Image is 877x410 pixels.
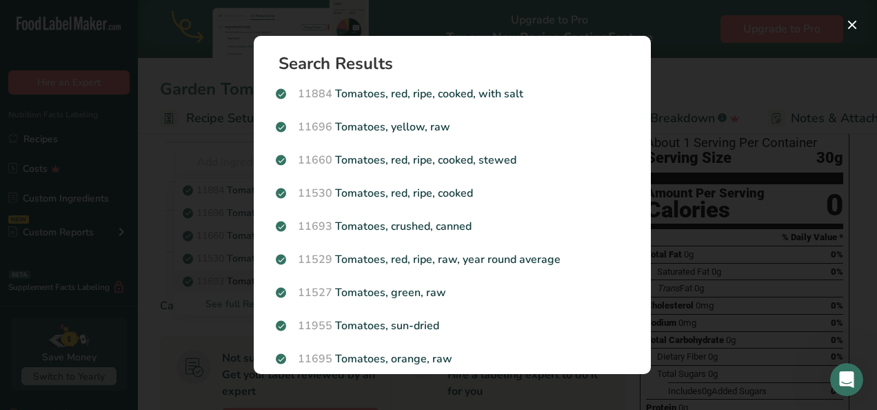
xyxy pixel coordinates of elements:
p: Tomatoes, red, ripe, cooked, with salt [276,86,629,102]
span: 11884 [298,86,332,101]
span: 11693 [298,219,332,234]
span: 11530 [298,186,332,201]
span: 11696 [298,119,332,135]
p: Tomatoes, crushed, canned [276,218,629,235]
p: Tomatoes, red, ripe, cooked [276,185,629,202]
p: Tomatoes, red, ripe, cooked, stewed [276,152,629,168]
span: 11660 [298,153,332,168]
iframe: Intercom live chat [830,363,863,396]
p: Tomatoes, green, raw [276,284,629,301]
span: 11695 [298,351,332,367]
p: Tomatoes, sun-dried [276,318,629,334]
p: Tomatoes, orange, raw [276,351,629,367]
span: 11955 [298,318,332,333]
p: Tomatoes, yellow, raw [276,119,629,135]
p: Tomatoes, red, ripe, raw, year round average [276,251,629,268]
span: 11527 [298,285,332,300]
span: 11529 [298,252,332,267]
h1: Search Results [279,55,637,72]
